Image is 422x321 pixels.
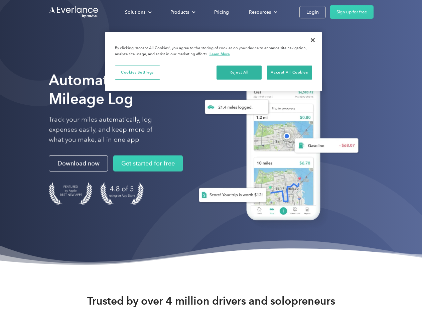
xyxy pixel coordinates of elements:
a: Sign up for free [330,5,374,19]
button: Reject All [217,66,262,80]
div: By clicking “Accept All Cookies”, you agree to the storing of cookies on your device to enhance s... [115,45,312,57]
a: Go to homepage [49,6,99,18]
div: Solutions [118,6,157,18]
img: 4.9 out of 5 stars on the app store [100,182,144,205]
div: Products [170,8,189,16]
img: Everlance, mileage tracker app, expense tracking app [188,64,364,230]
img: Badge for Featured by Apple Best New Apps [49,182,92,205]
a: Get started for free [113,155,183,172]
p: Track your miles automatically, log expenses easily, and keep more of what you make, all in one app [49,115,168,145]
div: Privacy [105,32,322,91]
a: Pricing [207,6,236,18]
div: Resources [249,8,271,16]
div: Resources [242,6,283,18]
div: Cookie banner [105,32,322,91]
button: Accept All Cookies [267,66,312,80]
button: Close [305,33,320,47]
div: Login [306,8,319,16]
div: Pricing [214,8,229,16]
a: Login [299,6,326,18]
a: More information about your privacy, opens in a new tab [209,51,230,56]
div: Solutions [125,8,145,16]
strong: Trusted by over 4 million drivers and solopreneurs [87,294,335,308]
div: Products [164,6,201,18]
a: Download now [49,155,108,172]
button: Cookies Settings [115,66,160,80]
